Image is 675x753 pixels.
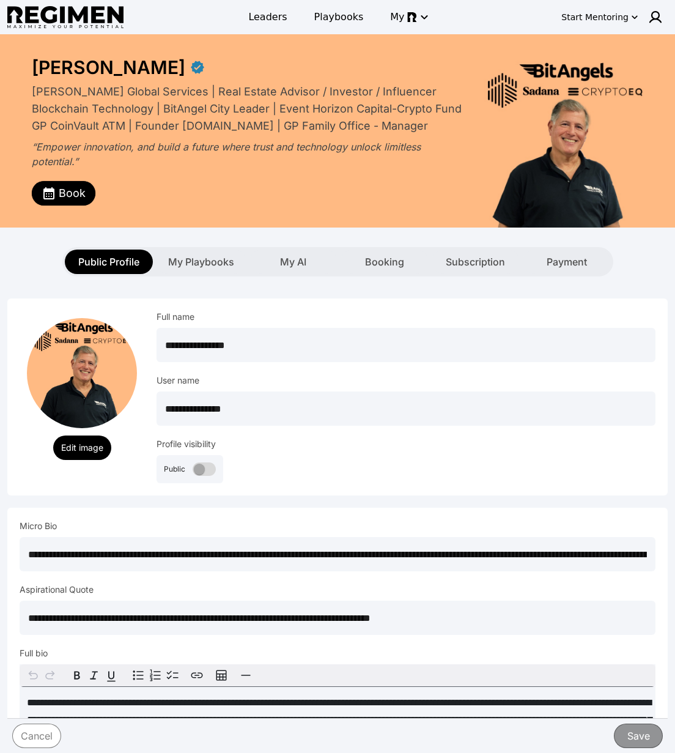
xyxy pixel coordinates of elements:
span: Subscription [446,254,505,269]
span: My AI [280,254,306,269]
img: user icon [648,10,663,24]
button: My Playbooks [156,250,246,274]
div: Profile visibility [157,438,655,455]
a: Playbooks [307,6,371,28]
div: Verified partner - Sheldon Weisfeld [190,60,205,75]
button: Save [614,724,663,748]
span: My [390,10,404,24]
div: “Empower innovation, and build a future where trust and technology unlock limitless potential.” [32,139,466,169]
button: Public Profile [65,250,153,274]
button: Booking [341,250,429,274]
div: Start Mentoring [561,11,629,23]
button: Bulleted list [130,667,147,684]
div: Aspirational Quote [20,584,655,601]
div: Micro Bio [20,520,655,537]
span: Booking [365,254,404,269]
div: [PERSON_NAME] Global Services | Real Estate Advisor / Investor / Influencer Blockchain Technology... [32,83,466,135]
button: Numbered list [147,667,164,684]
span: Public Profile [78,254,139,269]
button: Create link [188,667,205,684]
button: Cancel [12,724,61,748]
span: Book [59,185,86,202]
img: Regimen logo [7,6,124,29]
span: Leaders [248,10,287,24]
button: Underline [103,667,120,684]
span: My Playbooks [168,254,234,269]
button: Bold [68,667,86,684]
button: My AI [249,250,337,274]
img: ShedonWeisfeldHeadshot_20250221_144615.png [27,318,137,428]
button: Book [32,181,95,206]
button: Subscription [432,250,520,274]
span: Playbooks [314,10,364,24]
button: Italic [86,667,103,684]
a: Leaders [241,6,294,28]
button: Payment [523,250,611,274]
div: User name [157,374,655,391]
div: Public [164,464,185,474]
div: Full bio [20,647,655,664]
button: Start Mentoring [559,7,641,27]
div: toggle group [130,667,181,684]
button: Check list [164,667,181,684]
div: Full name [157,311,655,328]
div: [PERSON_NAME] [32,56,185,78]
span: Payment [547,254,587,269]
button: My [383,6,433,28]
button: Edit image [53,436,111,460]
